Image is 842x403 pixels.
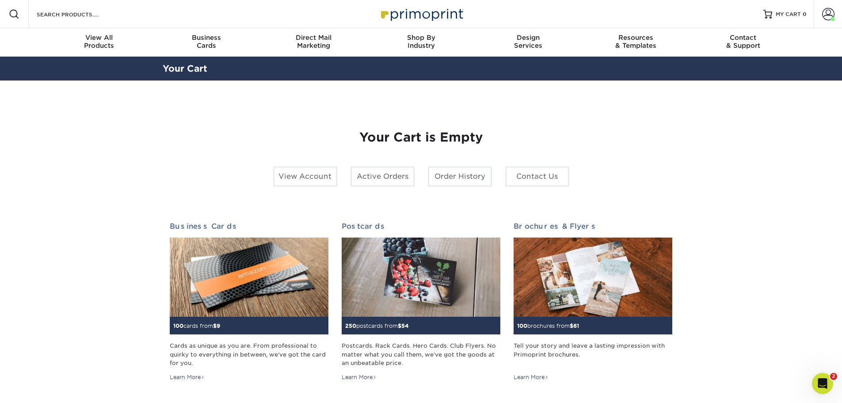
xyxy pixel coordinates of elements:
[351,166,415,187] a: Active Orders
[170,373,205,381] div: Learn More
[213,322,217,329] span: $
[152,34,260,50] div: Cards
[776,11,801,18] span: MY CART
[173,322,183,329] span: 100
[830,373,837,380] span: 2
[505,166,569,187] a: Contact Us
[342,222,500,230] h2: Postcards
[803,11,807,17] span: 0
[812,373,833,394] iframe: Intercom live chat
[514,342,672,367] div: Tell your story and leave a lasting impression with Primoprint brochures.
[36,9,122,19] input: SEARCH PRODUCTS.....
[573,322,579,329] span: 61
[377,4,465,23] img: Primoprint
[367,34,475,50] div: Industry
[475,28,582,57] a: DesignServices
[570,322,573,329] span: $
[367,28,475,57] a: Shop ByIndustry
[345,322,409,329] small: postcards from
[514,373,549,381] div: Learn More
[514,238,672,317] img: Brochures & Flyers
[690,34,797,42] span: Contact
[152,28,260,57] a: BusinessCards
[217,322,220,329] span: 9
[582,34,690,50] div: & Templates
[342,373,377,381] div: Learn More
[342,342,500,367] div: Postcards. Rack Cards. Hero Cards. Club Flyers. No matter what you call them, we've got the goods...
[170,130,673,145] h1: Your Cart is Empty
[401,322,409,329] span: 54
[690,34,797,50] div: & Support
[273,166,337,187] a: View Account
[582,28,690,57] a: Resources& Templates
[170,222,328,230] h2: Business Cards
[517,322,579,329] small: brochures from
[170,238,328,317] img: Business Cards
[398,322,401,329] span: $
[163,63,207,74] a: Your Cart
[475,34,582,42] span: Design
[46,34,153,50] div: Products
[170,222,328,381] a: Business Cards 100cards from$9 Cards as unique as you are. From professional to quirky to everyth...
[514,222,672,230] h2: Brochures & Flyers
[173,322,220,329] small: cards from
[428,166,492,187] a: Order History
[170,342,328,367] div: Cards as unique as you are. From professional to quirky to everything in between, we've got the c...
[46,28,153,57] a: View AllProducts
[342,238,500,317] img: Postcards
[582,34,690,42] span: Resources
[152,34,260,42] span: Business
[46,34,153,42] span: View All
[690,28,797,57] a: Contact& Support
[514,222,672,381] a: Brochures & Flyers 100brochures from$61 Tell your story and leave a lasting impression with Primo...
[260,34,367,42] span: Direct Mail
[345,322,356,329] span: 250
[367,34,475,42] span: Shop By
[475,34,582,50] div: Services
[342,222,500,381] a: Postcards 250postcards from$54 Postcards. Rack Cards. Hero Cards. Club Flyers. No matter what you...
[260,34,367,50] div: Marketing
[517,322,527,329] span: 100
[260,28,367,57] a: Direct MailMarketing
